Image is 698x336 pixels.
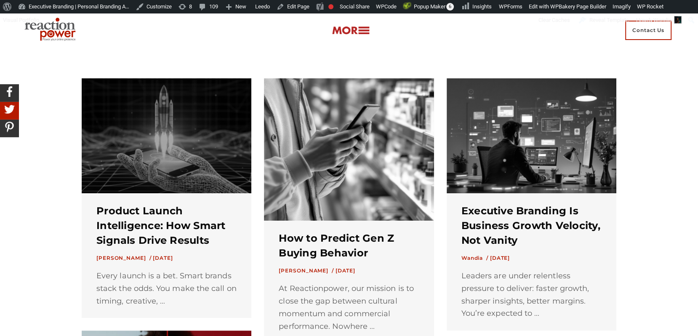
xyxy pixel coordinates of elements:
[461,255,488,261] a: Wandia /
[153,255,173,261] time: [DATE]
[472,3,492,10] span: Insights
[84,49,91,56] img: tab_keywords_by_traffic_grey.svg
[23,49,29,56] img: tab_domain_overview_orange.svg
[96,270,237,307] div: Every launch is a bet. Smart brands stack the odds. You make the call on timing, creative, ...
[2,120,17,134] img: Share On Pinterest
[620,13,677,47] a: Contact Us
[13,13,20,20] img: logo_orange.svg
[461,205,600,246] a: Executive Branding Is Business Growth Velocity, Not Vanity
[93,50,142,55] div: Keywords by Traffic
[336,267,355,274] time: [DATE]
[24,13,41,20] div: v 4.0.25
[446,3,454,11] span: 6
[332,26,370,35] img: more-btn.png
[625,21,671,40] span: Contact Us
[13,22,20,29] img: website_grey.svg
[96,205,226,246] a: Product Launch Intelligence: How Smart Signals Drive Results
[490,255,510,261] time: [DATE]
[82,78,251,193] img: product launch intelligence blog featured image
[264,78,434,221] img: Gen Z Buying Behavior
[279,283,419,333] div: At Reactionpower, our mission is to close the gap between cultural momentum and commercial perfor...
[21,15,82,45] img: Executive Branding | Personal Branding Agency
[22,22,93,29] div: Domain: [DOMAIN_NAME]
[2,84,17,99] img: Share On Facebook
[2,102,17,117] img: Share On Twitter
[633,13,685,27] a: Howdy,
[96,255,151,261] a: [PERSON_NAME] /
[589,13,629,27] span: Reveal Template
[653,17,671,23] span: Wandia
[461,270,602,320] div: Leaders are under relentless pressure to deliver: faster growth, sharper insights, better margins...
[328,4,333,9] div: Needs improvement
[534,13,574,27] div: Clear Caches
[279,232,394,259] a: How to Predict Gen Z Buying Behavior
[32,50,75,55] div: Domain Overview
[279,267,333,274] a: [PERSON_NAME] /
